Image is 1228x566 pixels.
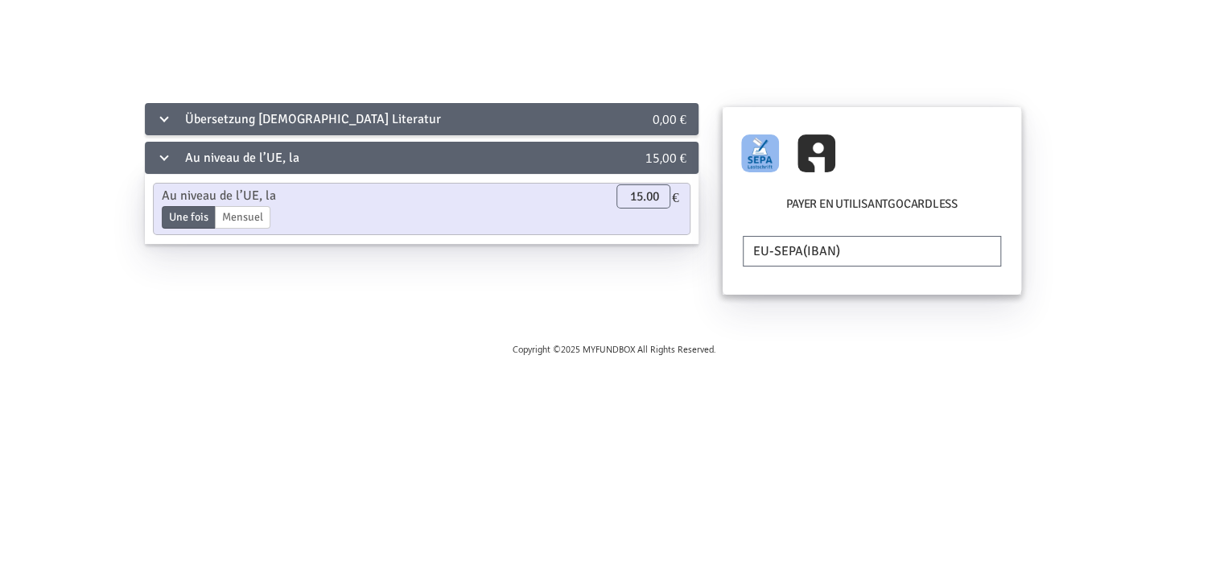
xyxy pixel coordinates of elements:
[797,134,835,172] img: GC_InstantBankPay
[888,195,958,213] label: GOCARDLESS
[741,134,779,172] img: GOCARDLESS
[145,142,595,174] div: Au niveau de l’UE, la
[162,206,216,229] label: Une fois
[150,186,443,206] div: Au niveau de l’UE, la
[645,149,686,166] span: 15,00 €
[215,206,270,229] label: Mensuel
[513,343,715,355] span: Copyright © 2025 MYFUNDBOX All Rights Reserved.
[739,195,1006,220] h6: Payer en utilisant
[653,110,686,127] span: 0,00 €
[145,103,595,135] div: Übersetzung [DEMOGRAPHIC_DATA] Literatur
[670,184,681,209] span: €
